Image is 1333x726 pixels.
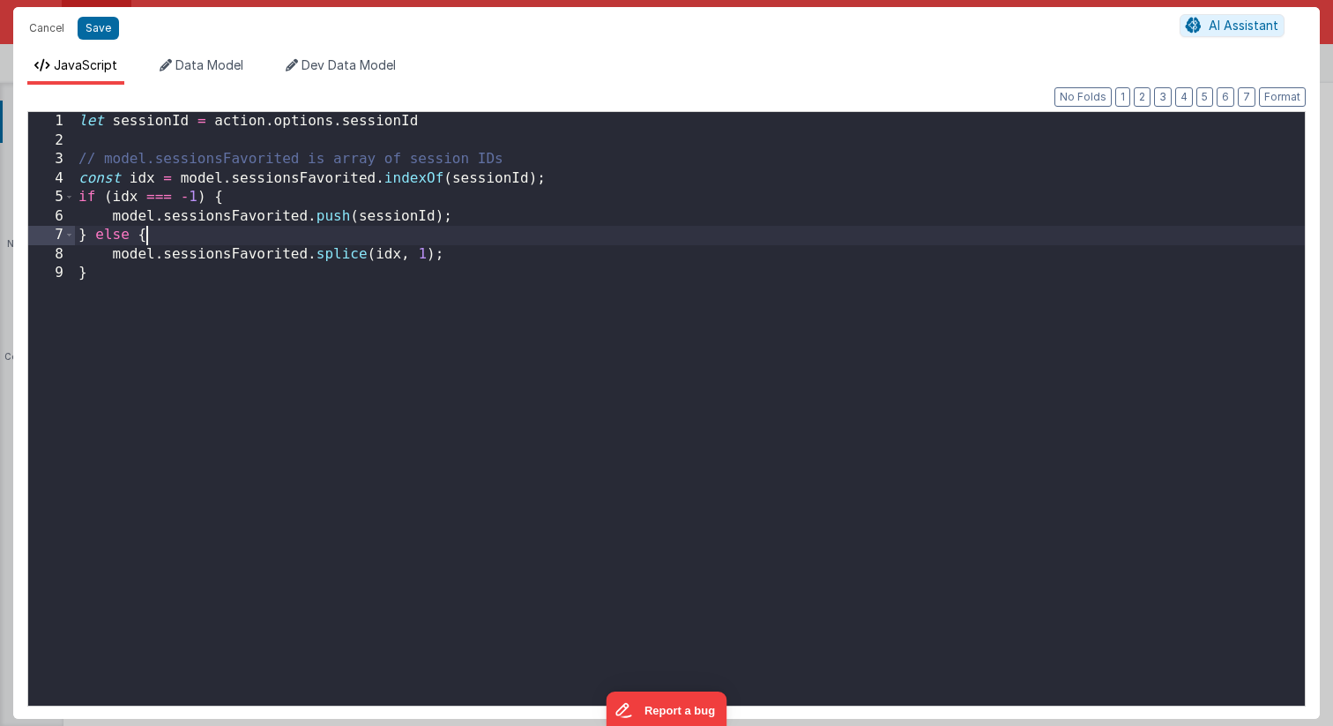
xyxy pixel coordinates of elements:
div: 4 [28,169,75,189]
div: 3 [28,150,75,169]
button: No Folds [1054,87,1112,107]
button: 7 [1238,87,1255,107]
button: 3 [1154,87,1172,107]
button: 2 [1134,87,1151,107]
button: 4 [1175,87,1193,107]
span: Dev Data Model [302,57,396,72]
button: 5 [1196,87,1213,107]
div: 6 [28,207,75,227]
button: Cancel [20,16,73,41]
div: 2 [28,131,75,151]
button: 1 [1115,87,1130,107]
span: AI Assistant [1209,18,1278,33]
span: JavaScript [54,57,117,72]
div: 1 [28,112,75,131]
div: 8 [28,245,75,265]
div: 5 [28,188,75,207]
button: 6 [1217,87,1234,107]
button: Format [1259,87,1306,107]
div: 7 [28,226,75,245]
span: Data Model [175,57,243,72]
button: Save [78,17,119,40]
div: 9 [28,264,75,283]
button: AI Assistant [1180,14,1285,37]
